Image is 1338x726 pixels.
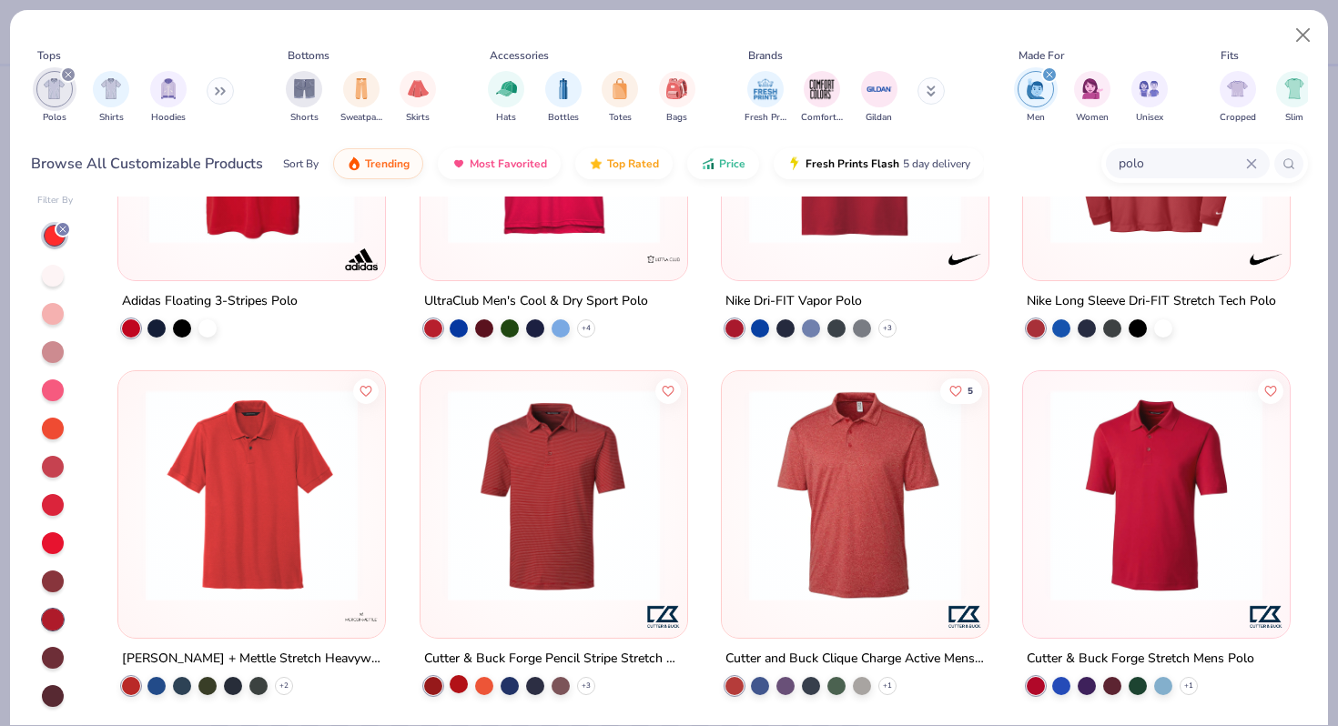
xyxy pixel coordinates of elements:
div: Brands [748,47,783,64]
div: Bottoms [288,47,329,64]
span: Men [1027,111,1045,125]
button: filter button [286,71,322,125]
input: Try "T-Shirt" [1117,153,1246,174]
img: 0e0037f2-b3a9-45c6-946d-d7274fc96ebb [137,388,367,600]
img: Nike logo [1248,241,1284,277]
button: filter button [801,71,843,125]
span: 5 [968,386,973,395]
button: filter button [1131,71,1168,125]
div: Nike Dri-FIT Vapor Polo [725,290,862,313]
div: filter for Totes [602,71,638,125]
img: Totes Image [610,78,630,99]
span: Most Favorited [470,156,547,171]
span: 5 day delivery [903,154,970,175]
button: filter button [400,71,436,125]
div: filter for Skirts [400,71,436,125]
span: Cropped [1220,111,1256,125]
button: Like [940,378,982,403]
img: Bags Image [666,78,686,99]
img: flash.gif [787,156,802,171]
button: Like [1258,378,1283,403]
img: Cutter & Buck logo [947,599,983,635]
div: filter for Hats [488,71,524,125]
span: Unisex [1136,111,1163,125]
div: filter for Bottles [545,71,582,125]
button: filter button [93,71,129,125]
img: Mercer + Mettle logo [344,599,380,635]
button: Like [654,378,680,403]
img: Polos Image [44,78,65,99]
span: Hoodies [151,111,186,125]
div: filter for Sweatpants [340,71,382,125]
img: UltraClub logo [645,241,682,277]
div: filter for Cropped [1220,71,1256,125]
span: Gildan [866,111,892,125]
button: filter button [545,71,582,125]
div: filter for Shorts [286,71,322,125]
img: Shirts Image [101,78,122,99]
span: Bags [666,111,687,125]
span: Slim [1285,111,1303,125]
button: filter button [659,71,695,125]
div: Accessories [490,47,549,64]
div: Made For [1019,47,1064,64]
button: Most Favorited [438,148,561,179]
span: Sweatpants [340,111,382,125]
img: Sweatpants Image [351,78,371,99]
div: filter for Women [1074,71,1110,125]
div: Cutter and Buck Clique Charge Active Mens Short Sleeve Polo [725,648,985,671]
span: Fresh Prints [745,111,786,125]
img: Comfort Colors Image [808,76,836,103]
button: Fresh Prints Flash5 day delivery [774,148,984,179]
img: Women Image [1082,78,1103,99]
div: filter for Fresh Prints [745,71,786,125]
button: Price [687,148,759,179]
img: Cutter & Buck logo [1248,599,1284,635]
span: Polos [43,111,66,125]
img: Hoodies Image [158,78,178,99]
span: Price [719,156,745,171]
div: filter for Hoodies [150,71,187,125]
div: filter for Gildan [861,71,897,125]
div: filter for Men [1018,71,1054,125]
img: 80b0ad01-b0bc-416c-a4a0-b13153140ec1 [1041,388,1272,600]
button: filter button [1018,71,1054,125]
span: + 1 [883,681,892,691]
span: + 2 [279,681,289,691]
span: Women [1076,111,1109,125]
div: Tops [37,47,61,64]
button: filter button [36,71,73,125]
img: Hats Image [496,78,517,99]
span: Shorts [290,111,319,125]
img: Fresh Prints Image [752,76,779,103]
img: Adidas logo [344,241,380,277]
span: + 3 [582,681,591,691]
button: filter button [1276,71,1313,125]
img: Unisex Image [1139,78,1160,99]
img: Men Image [1026,78,1046,99]
span: Top Rated [607,156,659,171]
div: filter for Polos [36,71,73,125]
button: filter button [150,71,187,125]
button: filter button [340,71,382,125]
button: filter button [1074,71,1110,125]
button: filter button [1220,71,1256,125]
div: Sort By [283,156,319,172]
img: e4717c82-9bb6-4310-8cfb-0f79afe3c093 [439,388,669,600]
div: Browse All Customizable Products [31,153,263,175]
span: + 1 [1184,681,1193,691]
img: Skirts Image [408,78,429,99]
div: UltraClub Men's Cool & Dry Sport Polo [424,290,648,313]
div: filter for Bags [659,71,695,125]
div: filter for Slim [1276,71,1313,125]
div: filter for Comfort Colors [801,71,843,125]
button: Top Rated [575,148,673,179]
button: Trending [333,148,423,179]
img: Cropped Image [1227,78,1248,99]
button: filter button [602,71,638,125]
div: Filter By [37,194,74,207]
span: Bottles [548,111,579,125]
img: dd2fbc08-1870-4da4-822b-0459fa21dc91 [740,388,970,600]
span: Skirts [406,111,430,125]
div: [PERSON_NAME] + Mettle Stretch Heavyweight Pique Polo [122,648,381,671]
